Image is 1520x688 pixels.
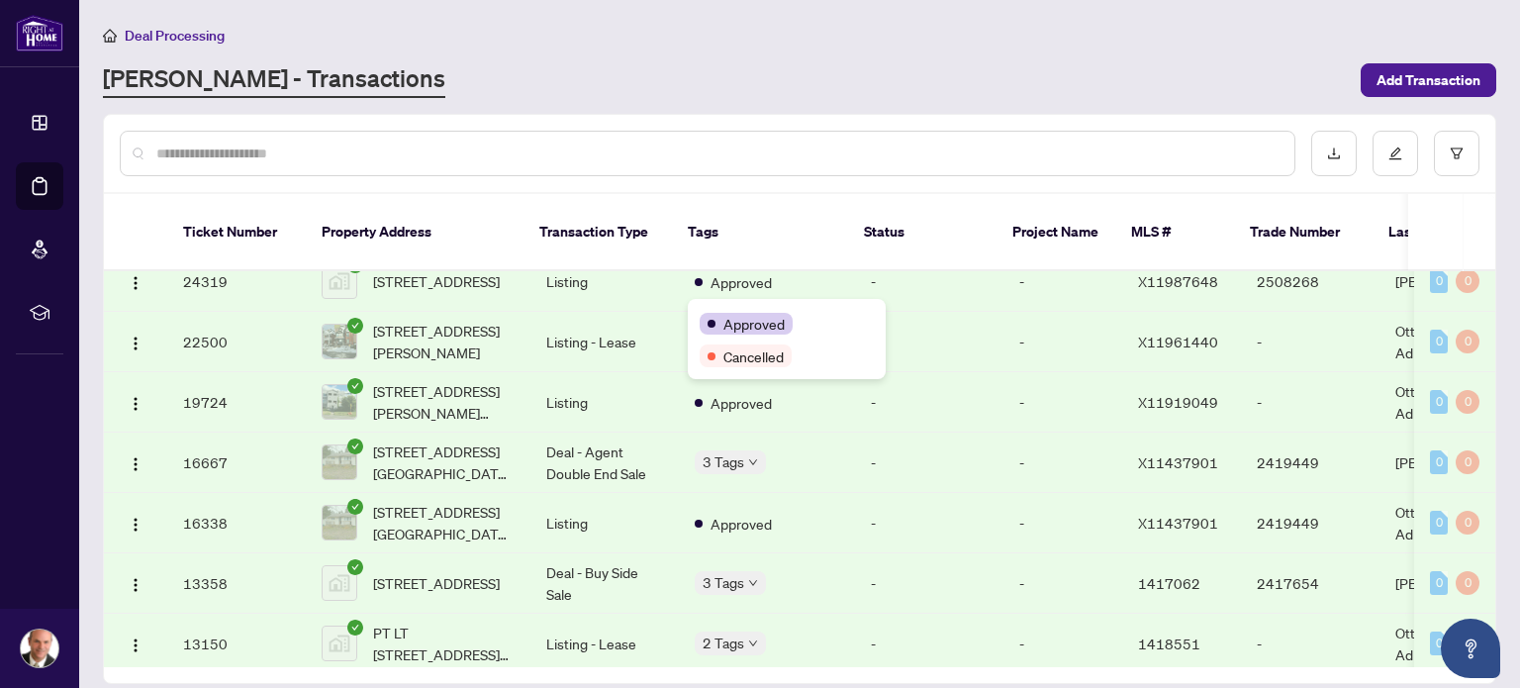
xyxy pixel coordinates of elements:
th: Status [848,194,997,271]
img: Logo [128,517,143,533]
img: thumbnail-img [323,445,356,479]
td: - [1003,614,1122,674]
div: 0 [1430,511,1448,535]
img: Logo [128,275,143,291]
span: Add Transaction [1377,64,1480,96]
span: Approved [711,271,772,293]
button: Open asap [1441,619,1500,678]
td: 2417654 [1241,553,1379,614]
img: thumbnail-img [323,566,356,600]
span: 3 Tags [703,450,744,473]
span: Deal Processing [125,27,225,45]
span: Approved [711,513,772,535]
td: 13358 [167,553,306,614]
td: Deal - Buy Side Sale [530,553,679,614]
span: edit [1388,147,1402,160]
button: Logo [120,567,151,599]
span: 2 Tags [703,632,744,654]
td: Listing [530,493,679,553]
td: Listing [530,251,679,312]
td: - [855,553,1003,614]
button: Logo [120,265,151,297]
span: check-circle [347,620,363,636]
span: PT LT [STREET_ADDRESS][PERSON_NAME] [373,622,515,665]
img: logo [16,15,63,51]
span: check-circle [347,318,363,334]
td: 16338 [167,493,306,553]
span: filter [1450,147,1464,160]
td: - [1241,312,1379,372]
button: Logo [120,446,151,478]
th: Tags [672,194,848,271]
img: Profile Icon [21,630,58,667]
td: - [855,312,1003,372]
td: - [855,493,1003,553]
td: - [1003,433,1122,493]
td: - [1003,372,1122,433]
th: Ticket Number [167,194,306,271]
button: Logo [120,326,151,357]
span: X11437901 [1138,514,1218,532]
span: 3 Tags [703,571,744,594]
button: edit [1373,131,1418,176]
th: MLS # [1115,194,1234,271]
img: thumbnail-img [323,506,356,540]
span: home [103,29,117,43]
button: download [1311,131,1357,176]
div: 0 [1430,450,1448,474]
img: Logo [128,396,143,412]
img: thumbnail-img [323,627,356,660]
img: thumbnail-img [323,264,356,298]
span: X11919049 [1138,393,1218,411]
td: 19724 [167,372,306,433]
div: 0 [1456,330,1479,353]
td: - [855,614,1003,674]
button: Logo [120,386,151,418]
span: down [748,457,758,467]
td: - [1241,614,1379,674]
span: check-circle [347,499,363,515]
td: - [1003,553,1122,614]
span: 1418551 [1138,635,1200,652]
td: - [1003,312,1122,372]
span: X11987648 [1138,272,1218,290]
img: Logo [128,638,143,653]
td: 2508268 [1241,251,1379,312]
span: [STREET_ADDRESS] [373,572,500,594]
td: 2419449 [1241,493,1379,553]
td: - [855,433,1003,493]
img: Logo [128,456,143,472]
span: download [1327,147,1341,160]
td: Deal - Agent Double End Sale [530,433,679,493]
span: X11437901 [1138,453,1218,471]
span: check-circle [347,559,363,575]
span: down [748,639,758,648]
span: 1417062 [1138,574,1200,592]
div: 0 [1430,571,1448,595]
td: - [1003,493,1122,553]
th: Transaction Type [523,194,672,271]
td: - [855,372,1003,433]
th: Project Name [997,194,1115,271]
a: [PERSON_NAME] - Transactions [103,62,445,98]
td: - [855,251,1003,312]
div: 0 [1456,511,1479,535]
button: Logo [120,628,151,659]
span: check-circle [347,378,363,394]
td: 22500 [167,312,306,372]
div: 0 [1430,330,1448,353]
td: - [1003,251,1122,312]
img: Logo [128,336,143,351]
div: 0 [1456,269,1479,293]
img: Logo [128,577,143,593]
span: [STREET_ADDRESS][GEOGRAPHIC_DATA][PERSON_NAME] - [GEOGRAPHIC_DATA] and Area [GEOGRAPHIC_DATA] [GE... [373,441,515,484]
span: Approved [723,313,785,335]
td: - [1241,372,1379,433]
span: Approved [711,392,772,414]
button: Add Transaction [1361,63,1496,97]
img: thumbnail-img [323,325,356,358]
td: 13150 [167,614,306,674]
div: 0 [1430,632,1448,655]
span: down [748,578,758,588]
td: 2419449 [1241,433,1379,493]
